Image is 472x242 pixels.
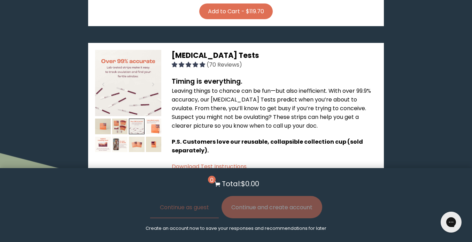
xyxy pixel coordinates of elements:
img: thumbnail image [95,50,161,116]
span: [MEDICAL_DATA] Tests [172,50,259,60]
strong: Timing is everything. [172,77,242,86]
img: thumbnail image [129,137,145,152]
p: Total: $0.00 [222,179,259,189]
span: . [207,146,209,154]
a: Download Test Instructions [172,162,247,171]
button: Continue and create account [222,196,322,218]
img: thumbnail image [95,137,111,152]
img: thumbnail image [146,119,162,134]
img: thumbnail image [129,119,145,134]
span: 0 [208,176,216,183]
span: 4.96 stars [172,61,207,69]
img: thumbnail image [112,119,128,134]
button: Continue as guest [150,196,219,218]
span: P.S. Customers love our reusable, collapsible collection cup (sold separately) [172,138,363,154]
img: thumbnail image [146,137,162,152]
iframe: Gorgias live chat messenger [437,209,465,235]
img: thumbnail image [95,119,111,134]
img: thumbnail image [112,137,128,152]
span: (70 Reviews) [207,61,242,69]
p: Create an account now to save your responses and recommendations for later [146,225,326,232]
p: Leaving things to chance can be fun—but also inefficient. With over 99.9% accuracy, our [MEDICAL_... [172,86,377,130]
button: Add to Cart - $119.70 [199,3,273,19]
